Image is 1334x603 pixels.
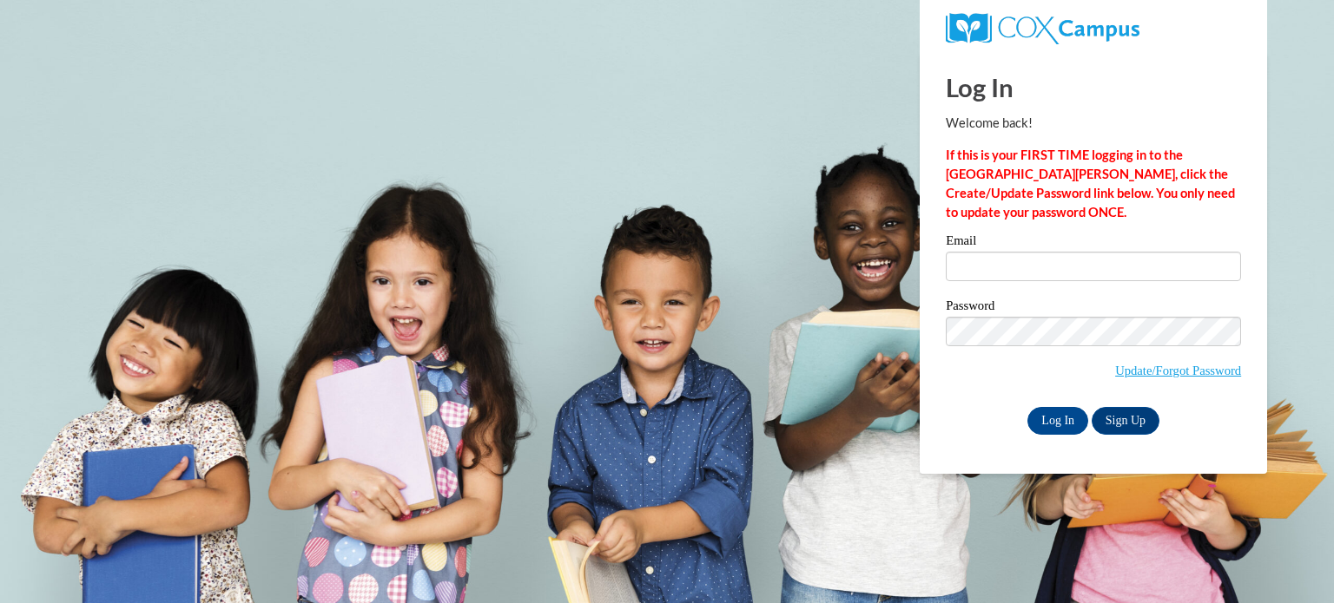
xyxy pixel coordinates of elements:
[1092,407,1159,435] a: Sign Up
[946,299,1241,317] label: Password
[1027,407,1088,435] input: Log In
[946,234,1241,252] label: Email
[946,69,1241,105] h1: Log In
[946,147,1235,220] strong: If this is your FIRST TIME logging in to the [GEOGRAPHIC_DATA][PERSON_NAME], click the Create/Upd...
[1115,364,1241,377] a: Update/Forgot Password
[946,20,1139,35] a: COX Campus
[946,13,1139,44] img: COX Campus
[946,114,1241,133] p: Welcome back!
